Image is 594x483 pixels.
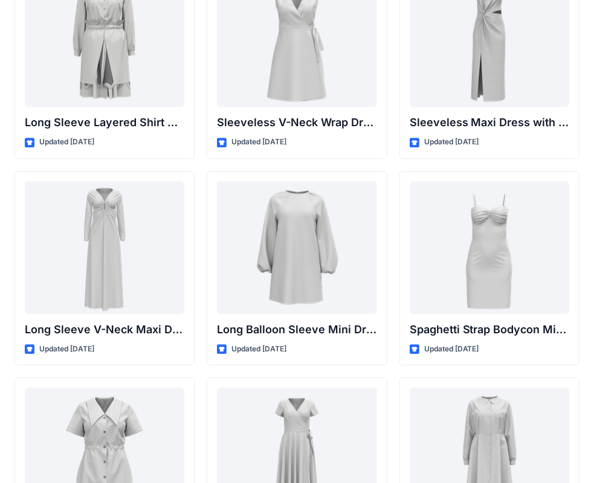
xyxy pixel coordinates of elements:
p: Long Balloon Sleeve Mini Dress [217,321,376,338]
p: Sleeveless V-Neck Wrap Dress [217,114,376,131]
p: Updated [DATE] [39,343,94,356]
a: Long Sleeve V-Neck Maxi Dress with Twisted Detail [25,181,184,314]
p: Sleeveless Maxi Dress with Twist Detail and Slit [410,114,569,131]
a: Long Balloon Sleeve Mini Dress [217,181,376,314]
a: Spaghetti Strap Bodycon Mini Dress with Bust Detail [410,181,569,314]
p: Updated [DATE] [39,136,94,149]
p: Long Sleeve V-Neck Maxi Dress with Twisted Detail [25,321,184,338]
p: Updated [DATE] [424,136,479,149]
p: Spaghetti Strap Bodycon Mini Dress with Bust Detail [410,321,569,338]
p: Updated [DATE] [424,343,479,356]
p: Long Sleeve Layered Shirt Dress with Drawstring Waist [25,114,184,131]
p: Updated [DATE] [231,343,286,356]
p: Updated [DATE] [231,136,286,149]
